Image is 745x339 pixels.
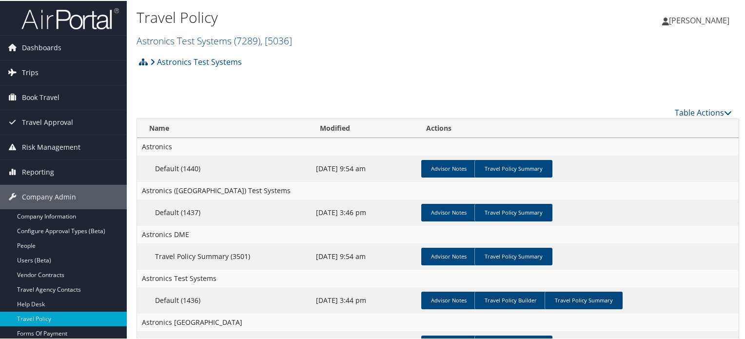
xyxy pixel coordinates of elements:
[21,6,119,29] img: airportal-logo.png
[662,5,739,34] a: [PERSON_NAME]
[22,84,59,109] span: Book Travel
[260,33,292,46] span: , [ 5036 ]
[675,106,732,117] a: Table Actions
[137,242,311,269] td: Travel Policy Summary (3501)
[474,159,552,177] a: Travel Policy Summary
[474,291,547,308] a: Travel Policy Builder
[137,6,538,27] h1: Travel Policy
[421,203,476,220] a: Advisor Notes
[311,118,417,137] th: Modified: activate to sort column ascending
[137,137,739,155] td: Astronics
[137,225,739,242] td: Astronics DME
[421,159,476,177] a: Advisor Notes
[22,60,39,84] span: Trips
[311,155,417,181] td: [DATE] 9:54 am
[311,286,417,313] td: [DATE] 3:44 pm
[137,33,292,46] a: Astronics Test Systems
[150,51,242,71] a: Astronics Test Systems
[22,35,61,59] span: Dashboards
[22,109,73,134] span: Travel Approval
[311,199,417,225] td: [DATE] 3:46 pm
[137,269,739,286] td: Astronics Test Systems
[137,199,311,225] td: Default (1437)
[234,33,260,46] span: ( 7289 )
[417,118,739,137] th: Actions
[311,242,417,269] td: [DATE] 9:54 am
[22,184,76,208] span: Company Admin
[137,286,311,313] td: Default (1436)
[137,313,739,330] td: Astronics [GEOGRAPHIC_DATA]
[137,155,311,181] td: Default (1440)
[421,247,476,264] a: Advisor Notes
[137,118,311,137] th: Name: activate to sort column ascending
[22,134,80,159] span: Risk Management
[421,291,476,308] a: Advisor Notes
[137,181,739,199] td: Astronics ([GEOGRAPHIC_DATA]) Test Systems
[669,14,729,25] span: [PERSON_NAME]
[22,159,54,183] span: Reporting
[474,203,552,220] a: Travel Policy Summary
[474,247,552,264] a: Travel Policy Summary
[545,291,623,308] a: Travel Policy Summary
